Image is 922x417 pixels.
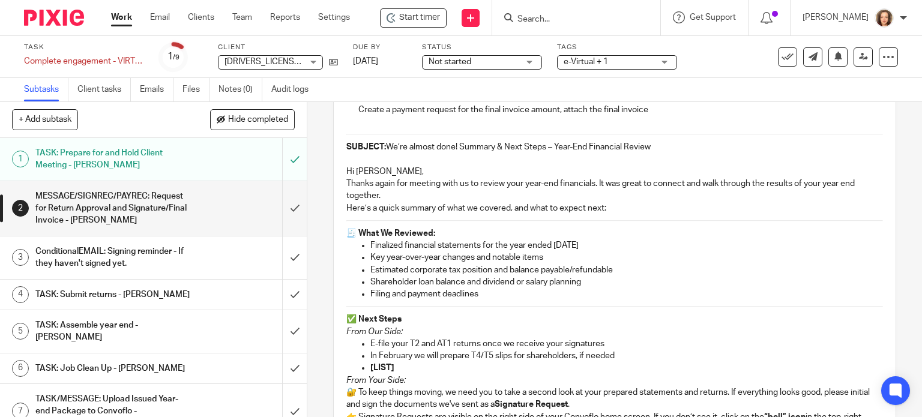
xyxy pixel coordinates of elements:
a: Audit logs [271,78,318,101]
span: Start timer [399,11,440,24]
a: Client tasks [77,78,131,101]
p: Finalized financial statements for the year ended [DATE] [370,239,884,251]
div: 1484550 Alberta Ltd. (Hubick) - Complete engagement - VIRTUAL [380,8,447,28]
a: Notes (0) [218,78,262,101]
label: Client [218,43,338,52]
em: From Your Side: [346,376,406,385]
p: Key year-over-year changes and notable items [370,251,884,263]
h1: TASK: Submit returns - [PERSON_NAME] [35,286,192,304]
p: Create a payment request for the final invoice amount, attach the final invoice [358,104,884,116]
strong: [LIST] [370,364,394,372]
input: Search [516,14,624,25]
div: 2 [12,200,29,217]
span: Hide completed [228,115,288,125]
p: We’re almost done! Summary & Next Steps – Year-End Financial Review [346,141,884,153]
p: 🔐 To keep things moving, we need you to take a second look at your prepared statements and return... [346,386,884,411]
img: avatar-thumb.jpg [875,8,894,28]
div: 5 [12,323,29,340]
button: + Add subtask [12,109,78,130]
a: Emails [140,78,173,101]
h1: TASK: Assemble year end - [PERSON_NAME] [35,316,192,347]
label: Due by [353,43,407,52]
h1: MESSAGE/SIGNREC/PAYREC: Request for Return Approval and Signature/Final Invoice - [PERSON_NAME] [35,187,192,230]
small: /9 [173,54,179,61]
a: Clients [188,11,214,23]
p: Here’s a quick summary of what we covered, and what to expect next: [346,202,884,214]
img: Pixie [24,10,84,26]
div: 3 [12,249,29,266]
p: Hi [PERSON_NAME], [346,166,884,178]
p: E-file your T2 and AT1 returns once we receive your signatures [370,338,884,350]
a: Work [111,11,132,23]
a: Subtasks [24,78,68,101]
p: [PERSON_NAME] [803,11,869,23]
p: Shareholder loan balance and dividend or salary planning [370,276,884,288]
p: Estimated corporate tax position and balance payable/refundable [370,264,884,276]
label: Tags [557,43,677,52]
h1: TASK: Prepare for and Hold Client Meeting - [PERSON_NAME] [35,144,192,175]
span: [DATE] [353,57,378,65]
strong: ✅ Next Steps [346,315,402,323]
strong: 🧾 What We Reviewed: [346,229,435,238]
a: Files [182,78,209,101]
span: Get Support [690,13,736,22]
div: 4 [12,286,29,303]
strong: SUBJECT: [346,143,386,151]
p: Thanks again for meeting with us to review your year-end financials. It was great to connect and ... [346,178,884,202]
h1: TASK: Job Clean Up - [PERSON_NAME] [35,359,192,377]
label: Task [24,43,144,52]
div: 6 [12,360,29,377]
label: Status [422,43,542,52]
div: Complete engagement - VIRTUAL [24,55,144,67]
a: Reports [270,11,300,23]
strong: Signature Request [495,400,568,409]
span: Not started [429,58,471,66]
a: Email [150,11,170,23]
em: From Our Side: [346,328,403,336]
button: Hide completed [210,109,295,130]
p: In February we will prepare T4/T5 slips for shareholders, if needed [370,350,884,362]
span: e-Virtual + 1 [564,58,608,66]
div: 1 [167,50,179,64]
p: Filing and payment deadlines [370,288,884,300]
span: [DRIVERS_LICENSE_NUMBER] Alberta Ltd. (Hubick) [224,58,418,66]
a: Team [232,11,252,23]
h1: ConditionalEMAIL: Signing reminder - If they haven't signed yet. [35,242,192,273]
div: 1 [12,151,29,167]
a: Settings [318,11,350,23]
